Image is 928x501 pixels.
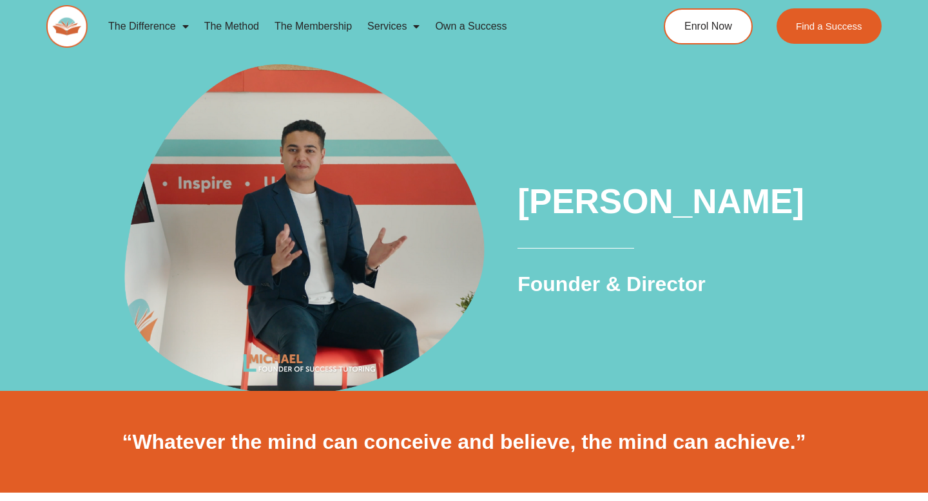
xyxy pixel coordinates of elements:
[517,178,824,225] h1: [PERSON_NAME]
[777,8,882,44] a: Find a Success
[796,21,862,31] span: Find a Success
[103,429,825,456] h2: “Whatever the mind can conceive and believe, the mind can achieve.”
[112,40,496,424] img: Michael Black - Founder of Success Tutoring
[684,21,732,32] span: Enrol Now
[267,12,360,41] a: The Membership
[427,12,514,41] a: Own a Success
[864,439,928,501] iframe: Chat Widget
[101,12,197,41] a: The Difference
[664,8,753,44] a: Enrol Now
[360,12,427,41] a: Services
[101,12,616,41] nav: Menu
[517,271,824,298] h2: Founder & Director
[197,12,267,41] a: The Method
